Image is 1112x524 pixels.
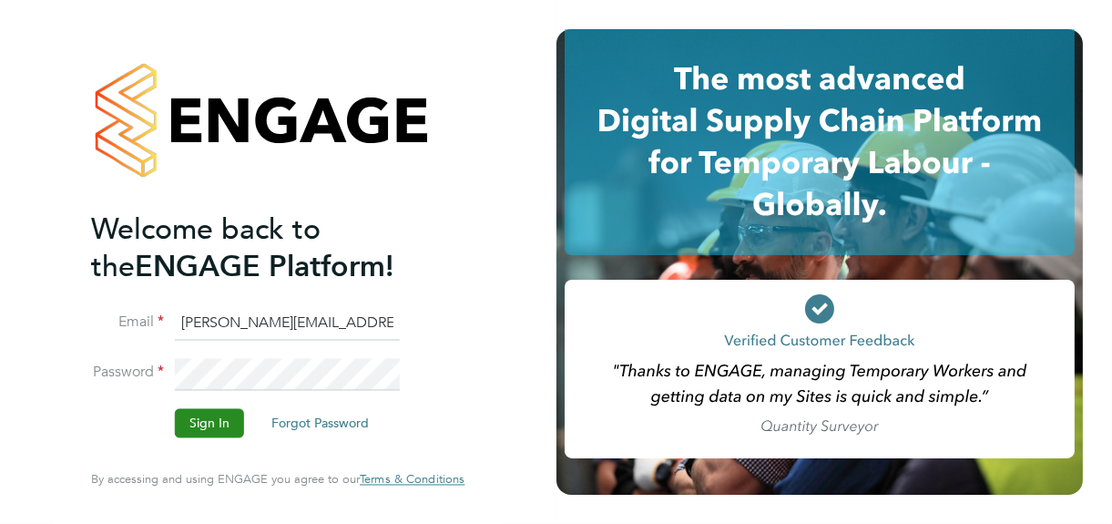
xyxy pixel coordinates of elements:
[175,409,244,438] button: Sign In
[91,313,164,332] label: Email
[91,472,464,488] span: By accessing and using ENGAGE you agree to our
[360,472,464,488] span: Terms & Conditions
[91,364,164,383] label: Password
[91,211,321,284] span: Welcome back to the
[175,307,400,340] input: Enter your work email...
[257,409,383,438] button: Forgot Password
[360,473,464,488] a: Terms & Conditions
[91,211,446,285] h2: ENGAGE Platform!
